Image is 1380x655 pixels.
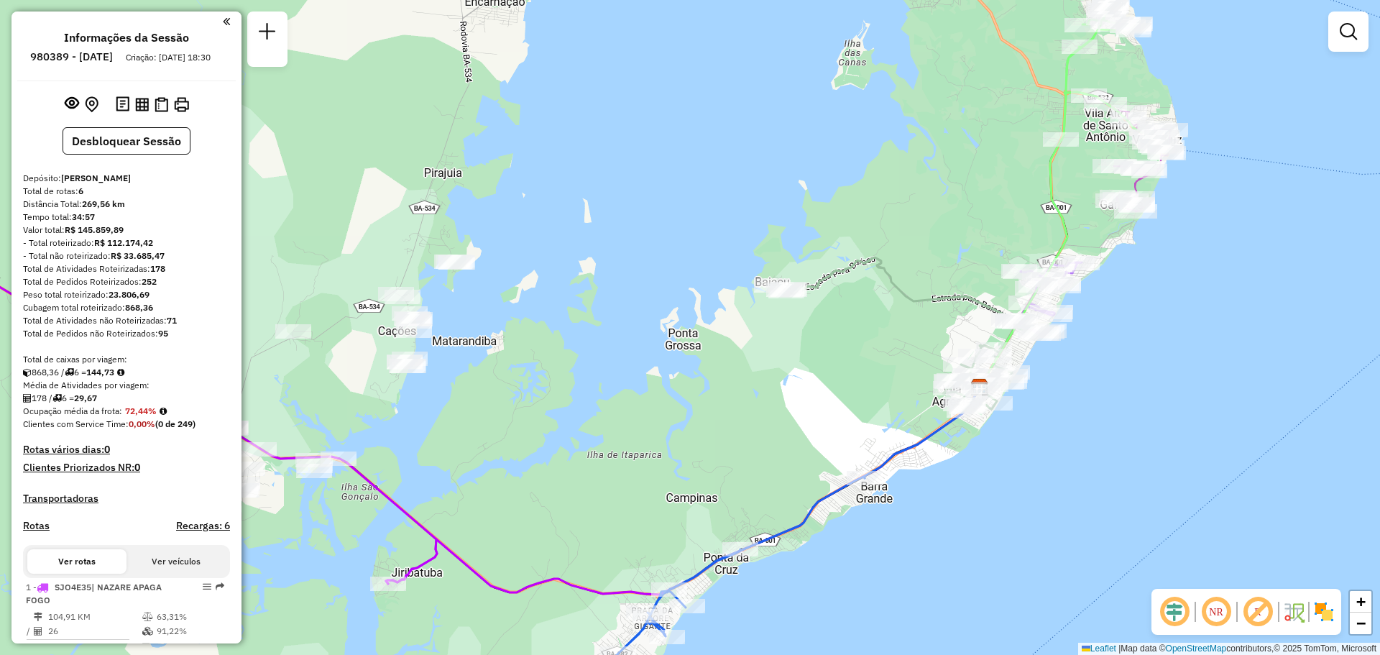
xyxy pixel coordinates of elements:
td: 91,22% [156,624,224,638]
div: Atividade não roteirizada - BAR DA DORIS 01 [229,462,265,476]
h4: Clientes Priorizados NR: [23,462,230,474]
i: % de utilização da cubagem [142,627,153,636]
strong: 72,44% [125,406,157,416]
strong: R$ 112.174,42 [94,237,153,248]
td: 104,91 KM [47,610,142,624]
button: Ver rotas [27,549,126,574]
div: Peso total roteirizado: [23,288,230,301]
a: Exibir filtros [1334,17,1363,46]
div: Valor total: [23,224,230,237]
div: 178 / 6 = [23,392,230,405]
div: Atividade não roteirizada - NUNES BAR [396,324,432,338]
td: = [26,641,33,655]
button: Visualizar relatório de Roteirização [132,94,152,114]
div: Atividade não roteirizada - MERCADINHO POPULAR [434,255,470,269]
span: − [1356,614,1366,632]
span: Ocupação média da frota: [23,406,122,416]
button: Exibir sessão original [62,93,82,116]
strong: R$ 33.685,47 [111,250,165,261]
button: Imprimir Rotas [171,94,192,115]
a: Rotas [23,520,50,532]
em: Média calculada utilizando a maior ocupação (%Peso ou %Cubagem) de cada rota da sessão. Rotas cro... [160,407,167,416]
span: + [1356,592,1366,610]
strong: 252 [142,276,157,287]
td: 63,31% [156,610,224,624]
div: Atividade não roteirizada - SAO JORGE BANCA [296,464,332,478]
strong: 34:57 [72,211,95,222]
strong: 0 [104,443,110,456]
div: Total de Pedidos Roteirizados: [23,275,230,288]
div: Atividade não roteirizada - BAR DO PENHA [387,355,423,370]
div: Atividade não roteirizada - BAR DO PEDRO [378,287,414,301]
span: Exibir rótulo [1241,595,1275,629]
span: SJO4E35 [55,582,91,592]
td: 26 [47,624,142,638]
h4: Rotas vários dias: [23,444,230,456]
strong: 71 [167,315,177,326]
button: Logs desbloquear sessão [113,93,132,116]
div: Média de Atividades por viagem: [23,379,230,392]
div: - Total não roteirizado: [23,249,230,262]
strong: 0 [134,461,140,474]
strong: (0 de 249) [155,418,195,429]
div: Total de Atividades não Roteirizadas: [23,314,230,327]
strong: 95 [158,328,168,339]
span: | [1118,643,1121,654]
td: 06:47 [156,641,224,655]
div: Map data © contributors,© 2025 TomTom, Microsoft [1078,643,1380,655]
img: Fluxo de ruas [1282,600,1305,623]
td: 4,03 KM [47,641,142,655]
div: Total de rotas: [23,185,230,198]
a: Nova sessão e pesquisa [253,17,282,50]
a: Clique aqui para minimizar o painel [223,13,230,29]
em: Opções [203,582,211,591]
strong: 6 [78,185,83,196]
div: Atividade não roteirizada - RURAL [224,477,260,491]
button: Centralizar mapa no depósito ou ponto de apoio [82,93,101,116]
div: Atividade não roteirizada - PONTO CERTO [395,312,431,326]
div: Atividade não roteirizada - COMERCIAL AROUCA [392,306,428,321]
strong: 29,67 [74,393,97,403]
button: Desbloquear Sessão [63,127,190,155]
strong: 269,56 km [82,198,125,209]
button: Ver veículos [126,549,226,574]
div: Atividade não roteirizada - MERCADINHO PRINCIPAL [394,311,430,326]
a: Zoom in [1350,591,1371,613]
div: 868,36 / 6 = [23,366,230,379]
span: Ocultar NR [1199,595,1233,629]
strong: 178 [150,263,165,274]
i: Total de rotas [52,394,62,403]
div: Atividade não roteirizada - MERCEARIA DO AURINO [275,324,311,339]
em: Rota exportada [216,582,224,591]
i: Distância Total [34,613,42,621]
span: | NAZARE APAGA FOGO [26,582,162,605]
td: / [26,624,33,638]
div: Total de caixas por viagem: [23,353,230,366]
div: Depósito: [23,172,230,185]
img: Exibir/Ocultar setores [1312,600,1335,623]
strong: 868,36 [125,302,153,313]
a: Leaflet [1082,643,1116,654]
a: Zoom out [1350,613,1371,634]
div: Atividade não roteirizada - PATRICIA CARDOSO DE [241,442,277,457]
i: % de utilização do peso [142,613,153,621]
div: Atividade não roteirizada - BAR DA BANCA [297,459,333,473]
i: Cubagem total roteirizado [23,368,32,377]
h4: Transportadoras [23,493,230,505]
span: 1 - [26,582,162,605]
h4: Informações da Sessão [64,31,189,45]
i: Total de Atividades [34,627,42,636]
div: - Total roteirizado: [23,237,230,249]
div: Tempo total: [23,211,230,224]
span: Ocultar deslocamento [1157,595,1192,629]
div: Cubagem total roteirizado: [23,301,230,314]
div: Atividade não roteirizada - MERCADINHO DA ECONOM [295,453,331,467]
a: OpenStreetMap [1166,643,1227,654]
h4: Recargas: 6 [176,520,230,532]
div: Atividade não roteirizada - MERCADO RAMOS [385,290,420,304]
div: Atividade não roteirizada - BARRACA DA BAIANA [438,255,474,270]
div: Atividade não roteirizada - BAR TERRA E MAR [396,314,432,329]
div: Atividade não roteirizada - DEPOSITO CARVALHO [392,352,428,366]
h6: 980389 - [DATE] [30,50,113,63]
